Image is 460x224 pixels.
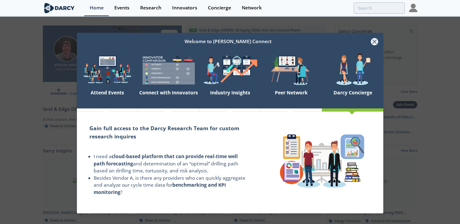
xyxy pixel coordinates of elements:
[172,5,197,10] div: Innovators
[140,5,161,10] div: Research
[77,53,138,87] img: welcome-explore-560578ff38cea7c86bcfe544b5e45342.png
[89,124,248,141] h2: Gain full access to the Darcy Research Team for custom research inquires
[199,87,261,108] div: Industry Insights
[322,87,383,108] div: Darcy Concierge
[354,2,405,14] input: Advanced Search
[94,153,248,175] li: I need a and determination of an “optimal” drilling path based on drilling time, tortuosity, and ...
[85,36,371,48] div: Welcome to [PERSON_NAME] Connect
[208,5,231,10] div: Concierge
[261,87,322,108] div: Peer Network
[94,153,238,167] strong: cloud-based platform that can provide real-time well path forecasting
[138,53,199,87] img: welcome-compare-1b687586299da8f117b7ac84fd957760.png
[94,182,226,196] strong: benchmarking and KPI monitoring
[138,87,199,108] div: Connect with Innovators
[77,87,138,108] div: Attend Events
[199,53,261,87] img: welcome-find-a12191a34a96034fcac36f4ff4d37733.png
[43,3,76,13] img: logo-wide.svg
[94,175,248,196] li: Besides Vendor A, is there any providers who can quickly aggregate and analyze our cycle time dat...
[276,131,368,192] img: concierge-details-e70ed233a7353f2f363bd34cf2359179.png
[261,53,322,87] img: welcome-attend-b816887fc24c32c29d1763c6e0ddb6e6.png
[322,53,383,87] img: welcome-concierge-wide-20dccca83e9cbdbb601deee24fb8df72.png
[409,4,417,12] img: Profile
[242,5,262,10] div: Network
[90,5,104,10] div: Home
[114,5,130,10] div: Events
